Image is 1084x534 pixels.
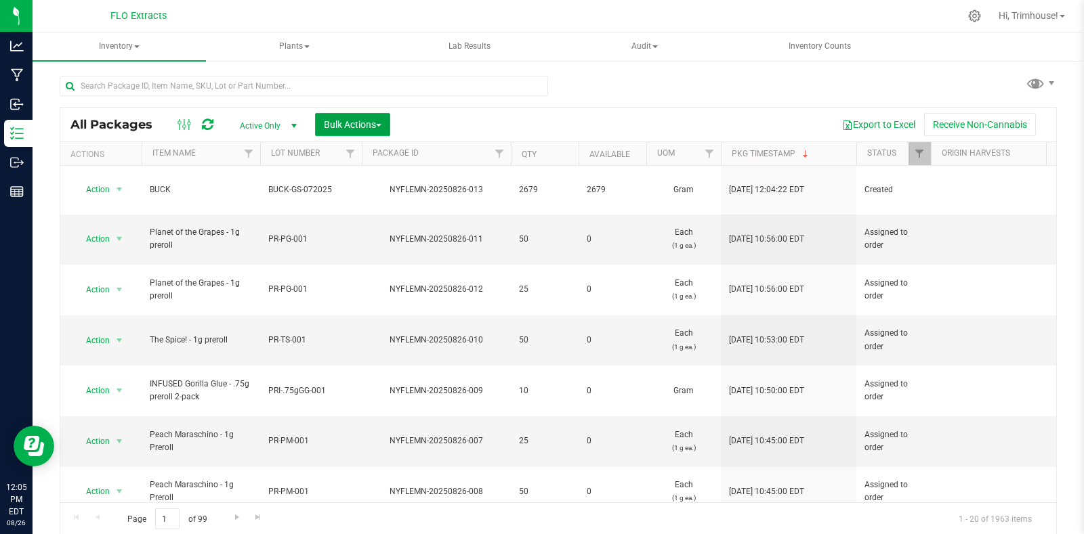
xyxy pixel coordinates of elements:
[587,233,638,246] span: 0
[654,340,713,353] p: (1 g ea.)
[150,277,252,303] span: Planet of the Grapes - 1g preroll
[654,428,713,454] span: Each
[729,334,804,347] span: [DATE] 10:53:00 EDT
[111,331,128,350] span: select
[268,384,354,397] span: PRI-.75gGG-001
[864,183,923,196] span: Created
[519,183,570,196] span: 2679
[729,435,804,447] span: [DATE] 10:45:00 EDT
[268,283,354,296] span: PR-PG-001
[268,183,354,196] span: BUCK-GS-072025
[654,239,713,252] p: (1 g ea.)
[249,508,268,527] a: Go to the last page
[519,384,570,397] span: 10
[864,327,923,353] span: Assigned to order
[519,233,570,246] span: 50
[558,32,731,61] a: Audit
[587,183,638,196] span: 2679
[587,435,638,447] span: 0
[867,148,896,158] a: Status
[60,76,548,96] input: Search Package ID, Item Name, SKU, Lot or Part Number...
[111,482,128,501] span: select
[966,9,983,22] div: Manage settings
[271,148,320,158] a: Lot Number
[111,381,128,400] span: select
[654,226,713,252] span: Each
[654,441,713,454] p: (1 g ea.)
[699,142,721,165] a: Filter
[488,142,511,165] a: Filter
[657,148,675,158] a: UOM
[74,280,110,299] span: Action
[360,334,513,347] div: NYFLEMN-20250826-010
[373,148,419,158] a: Package ID
[589,150,630,159] a: Available
[360,435,513,447] div: NYFLEMN-20250826-007
[587,334,638,347] span: 0
[6,481,26,518] p: 12:05 PM EDT
[268,435,354,447] span: PR-PM-001
[70,150,136,159] div: Actions
[150,226,252,252] span: Planet of the Grapes - 1g preroll
[942,148,1010,158] a: Origin Harvests
[360,384,513,397] div: NYFLEMN-20250826-009
[6,518,26,528] p: 08/26
[733,32,906,61] a: Inventory Counts
[729,183,804,196] span: [DATE] 12:04:22 EDT
[10,39,24,53] inline-svg: Analytics
[654,183,713,196] span: Gram
[909,142,931,165] a: Filter
[111,180,128,199] span: select
[324,119,381,130] span: Bulk Actions
[116,508,218,529] span: Page of 99
[268,334,354,347] span: PR-TS-001
[587,485,638,498] span: 0
[111,229,128,248] span: select
[729,233,804,246] span: [DATE] 10:56:00 EDT
[519,435,570,447] span: 25
[1044,142,1066,165] a: Filter
[654,327,713,353] span: Each
[70,117,166,132] span: All Packages
[729,384,804,397] span: [DATE] 10:50:00 EDT
[558,33,730,60] span: Audit
[729,485,804,498] span: [DATE] 10:45:00 EDT
[587,283,638,296] span: 0
[360,233,513,246] div: NYFLEMN-20250826-011
[360,283,513,296] div: NYFLEMN-20250826-012
[10,68,24,82] inline-svg: Manufacturing
[948,508,1043,529] span: 1 - 20 of 1963 items
[864,277,923,303] span: Assigned to order
[74,180,110,199] span: Action
[833,113,924,136] button: Export to Excel
[150,334,252,347] span: The Spice! - 1g preroll
[360,485,513,498] div: NYFLEMN-20250826-008
[268,233,354,246] span: PR-PG-001
[150,428,252,454] span: Peach Maraschino - 1g Preroll
[587,384,638,397] span: 0
[999,10,1058,21] span: Hi, Trimhouse!
[10,156,24,169] inline-svg: Outbound
[155,508,180,529] input: 1
[207,32,381,61] a: Plants
[10,185,24,198] inline-svg: Reports
[519,485,570,498] span: 50
[339,142,362,165] a: Filter
[208,33,380,60] span: Plants
[729,283,804,296] span: [DATE] 10:56:00 EDT
[864,226,923,252] span: Assigned to order
[654,491,713,504] p: (1 g ea.)
[924,113,1036,136] button: Receive Non-Cannabis
[268,485,354,498] span: PR-PM-001
[150,479,252,504] span: Peach Maraschino - 1g Preroll
[654,384,713,397] span: Gram
[864,479,923,504] span: Assigned to order
[33,32,206,61] span: Inventory
[519,334,570,347] span: 50
[152,148,196,158] a: Item Name
[522,150,537,159] a: Qty
[864,378,923,403] span: Assigned to order
[238,142,260,165] a: Filter
[430,41,509,52] span: Lab Results
[770,41,869,52] span: Inventory Counts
